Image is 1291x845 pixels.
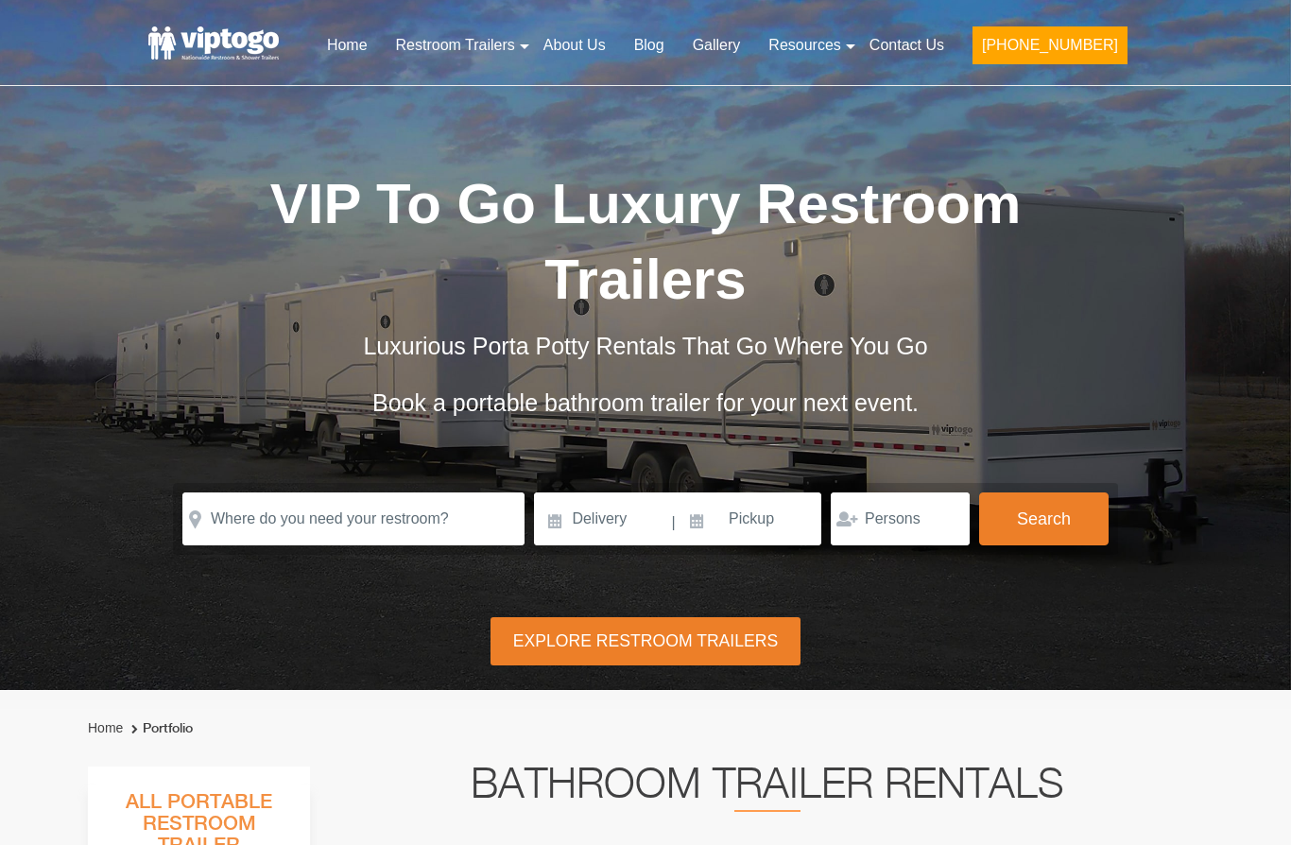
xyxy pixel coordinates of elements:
a: About Us [529,25,620,66]
div: Explore Restroom Trailers [491,617,800,665]
a: Home [313,25,382,66]
a: Home [88,720,123,735]
a: [PHONE_NUMBER] [958,25,1142,76]
input: Persons [831,492,970,545]
a: Restroom Trailers [382,25,529,66]
button: Search [979,492,1109,545]
span: Book a portable bathroom trailer for your next event. [372,389,919,416]
a: Gallery [679,25,755,66]
span: | [672,492,676,553]
button: [PHONE_NUMBER] [973,26,1127,64]
span: VIP To Go Luxury Restroom Trailers [270,172,1022,311]
li: Portfolio [127,717,193,740]
a: Blog [620,25,679,66]
a: Contact Us [855,25,958,66]
input: Pickup [678,492,821,545]
button: Live Chat [1215,769,1291,845]
a: Resources [754,25,854,66]
span: Luxurious Porta Potty Rentals That Go Where You Go [363,333,927,359]
input: Delivery [534,492,669,545]
input: Where do you need your restroom? [182,492,525,545]
h2: Bathroom Trailer Rentals [336,767,1199,812]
